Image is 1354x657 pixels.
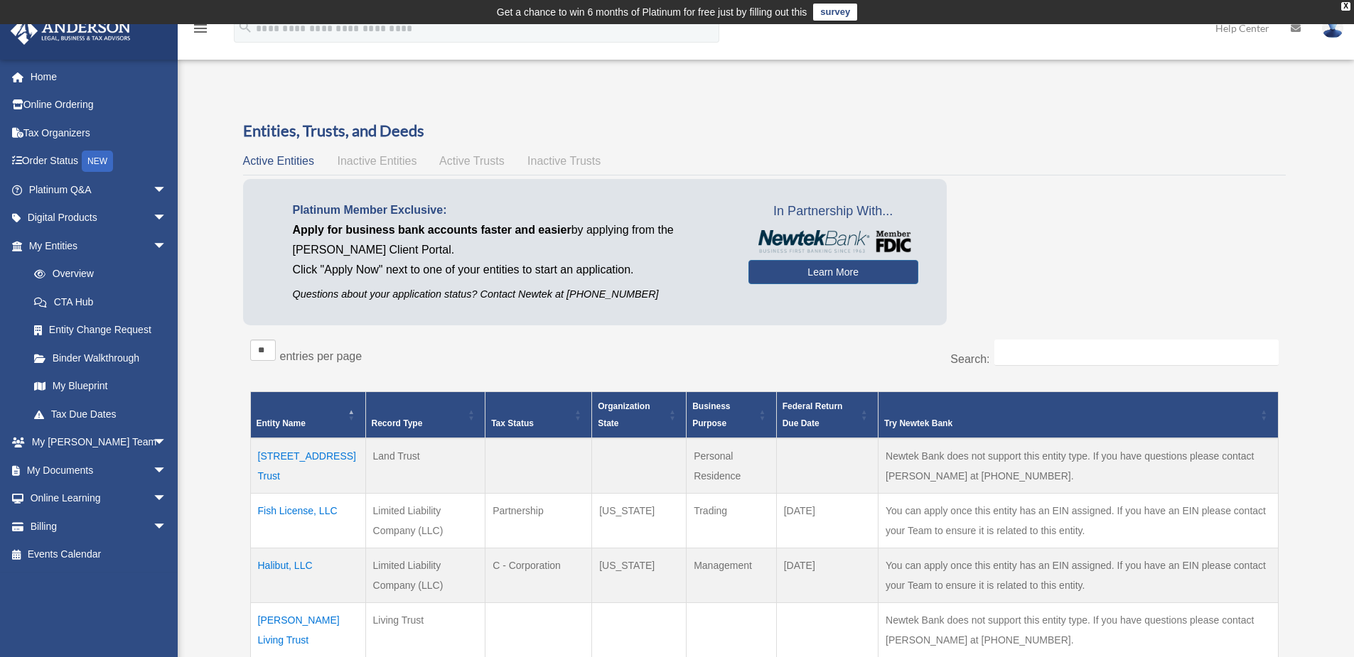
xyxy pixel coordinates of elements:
img: Anderson Advisors Platinum Portal [6,17,135,45]
p: Click "Apply Now" next to one of your entities to start an application. [293,260,727,280]
span: In Partnership With... [748,200,918,223]
div: NEW [82,151,113,172]
a: Online Ordering [10,91,188,119]
a: Events Calendar [10,541,188,569]
td: Land Trust [365,438,485,494]
a: Home [10,63,188,91]
td: You can apply once this entity has an EIN assigned. If you have an EIN please contact your Team t... [879,494,1278,548]
td: [DATE] [776,494,878,548]
span: arrow_drop_down [153,484,181,514]
span: Inactive Trusts [527,155,601,167]
a: Tax Due Dates [20,400,181,428]
a: Entity Change Request [20,316,181,344]
span: Entity Name [257,418,306,428]
a: My Entitiesarrow_drop_down [10,232,181,260]
span: Business Purpose [692,401,730,428]
a: My [PERSON_NAME] Teamarrow_drop_down [10,428,188,457]
a: My Blueprint [20,372,181,401]
th: Federal Return Due Date: Activate to sort [776,392,878,439]
td: Limited Liability Company (LLC) [365,494,485,548]
a: Learn More [748,260,918,284]
a: Overview [20,260,174,288]
a: CTA Hub [20,288,181,316]
a: Digital Productsarrow_drop_down [10,204,188,232]
i: menu [192,20,209,37]
th: Business Purpose: Activate to sort [687,392,777,439]
div: Get a chance to win 6 months of Platinum for free just by filling out this [497,4,807,21]
span: Apply for business bank accounts faster and easier [293,224,571,236]
span: Organization State [598,401,650,428]
span: arrow_drop_down [153,428,181,457]
td: [STREET_ADDRESS] Trust [250,438,365,494]
td: Partnership [485,494,592,548]
div: close [1341,2,1350,11]
a: My Documentsarrow_drop_down [10,456,188,484]
span: Inactive Entities [337,155,417,167]
label: Search: [950,353,989,365]
a: Binder Walkthrough [20,344,181,372]
a: Platinum Q&Aarrow_drop_down [10,175,188,204]
p: by applying from the [PERSON_NAME] Client Portal. [293,220,727,260]
td: Management [687,548,777,603]
p: Platinum Member Exclusive: [293,200,727,220]
th: Organization State: Activate to sort [592,392,687,439]
a: Tax Organizers [10,119,188,147]
img: NewtekBankLogoSM.png [756,230,911,253]
span: arrow_drop_down [153,512,181,541]
span: arrow_drop_down [153,175,181,205]
div: Try Newtek Bank [884,415,1256,432]
img: User Pic [1322,18,1343,38]
a: Billingarrow_drop_down [10,512,188,541]
td: Trading [687,494,777,548]
td: Fish License, LLC [250,494,365,548]
h3: Entities, Trusts, and Deeds [243,120,1286,142]
a: Order StatusNEW [10,147,188,176]
span: Federal Return Due Date [783,401,843,428]
span: Record Type [372,418,423,428]
span: Tax Status [491,418,534,428]
td: Limited Liability Company (LLC) [365,548,485,603]
td: [US_STATE] [592,548,687,603]
a: Online Learningarrow_drop_down [10,484,188,513]
td: Personal Residence [687,438,777,494]
td: [DATE] [776,548,878,603]
a: menu [192,25,209,37]
th: Entity Name: Activate to invert sorting [250,392,365,439]
span: arrow_drop_down [153,204,181,233]
th: Tax Status: Activate to sort [485,392,592,439]
span: arrow_drop_down [153,232,181,261]
td: You can apply once this entity has an EIN assigned. If you have an EIN please contact your Team t... [879,548,1278,603]
i: search [237,19,253,35]
p: Questions about your application status? Contact Newtek at [PHONE_NUMBER] [293,286,727,303]
td: Newtek Bank does not support this entity type. If you have questions please contact [PERSON_NAME]... [879,438,1278,494]
td: C - Corporation [485,548,592,603]
th: Try Newtek Bank : Activate to sort [879,392,1278,439]
td: [US_STATE] [592,494,687,548]
label: entries per page [280,350,362,362]
th: Record Type: Activate to sort [365,392,485,439]
span: arrow_drop_down [153,456,181,485]
span: Active Trusts [439,155,505,167]
span: Active Entities [243,155,314,167]
a: survey [813,4,857,21]
td: Halibut, LLC [250,548,365,603]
